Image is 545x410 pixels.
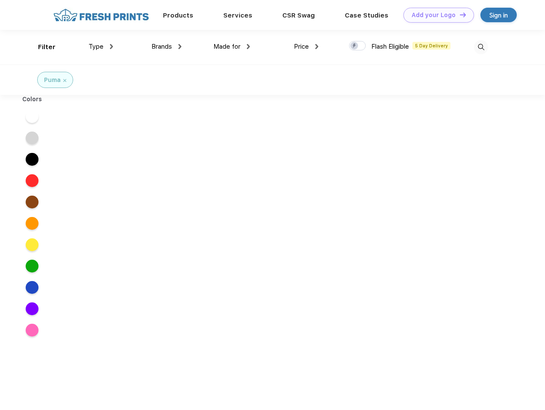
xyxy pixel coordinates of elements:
[44,76,61,85] div: Puma
[89,43,104,50] span: Type
[223,12,252,19] a: Services
[213,43,240,50] span: Made for
[315,44,318,49] img: dropdown.png
[489,10,508,20] div: Sign in
[163,12,193,19] a: Products
[474,40,488,54] img: desktop_search.svg
[63,79,66,82] img: filter_cancel.svg
[247,44,250,49] img: dropdown.png
[460,12,466,17] img: DT
[412,12,456,19] div: Add your Logo
[371,43,409,50] span: Flash Eligible
[412,42,450,50] span: 5 Day Delivery
[282,12,315,19] a: CSR Swag
[110,44,113,49] img: dropdown.png
[294,43,309,50] span: Price
[480,8,517,22] a: Sign in
[16,95,49,104] div: Colors
[178,44,181,49] img: dropdown.png
[151,43,172,50] span: Brands
[38,42,56,52] div: Filter
[51,8,151,23] img: fo%20logo%202.webp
